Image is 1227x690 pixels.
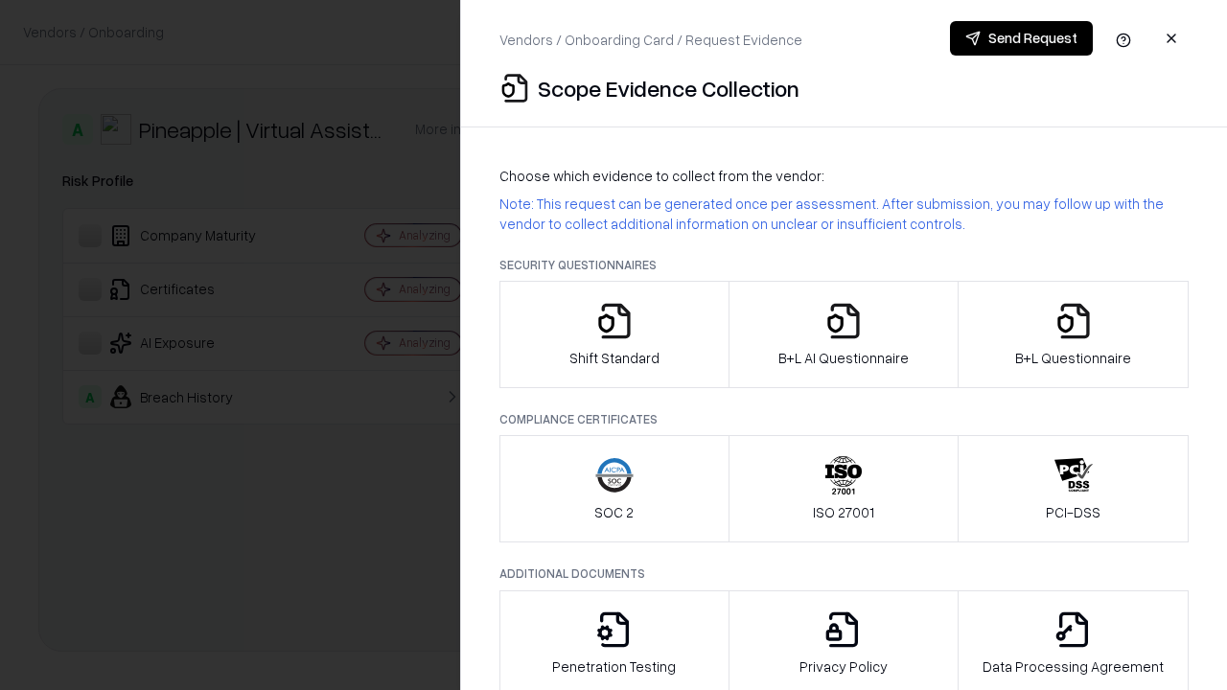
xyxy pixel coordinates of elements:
button: SOC 2 [499,435,729,542]
p: Privacy Policy [799,656,888,677]
p: Additional Documents [499,565,1189,582]
p: PCI-DSS [1046,502,1100,522]
p: Data Processing Agreement [983,656,1164,677]
p: Choose which evidence to collect from the vendor: [499,166,1189,186]
p: Security Questionnaires [499,257,1189,273]
p: Scope Evidence Collection [538,73,799,103]
button: PCI-DSS [958,435,1189,542]
button: Send Request [950,21,1093,56]
button: B+L Questionnaire [958,281,1189,388]
p: Penetration Testing [552,656,676,677]
button: Shift Standard [499,281,729,388]
p: B+L AI Questionnaire [778,348,909,368]
p: B+L Questionnaire [1015,348,1131,368]
button: ISO 27001 [729,435,960,542]
p: SOC 2 [594,502,634,522]
button: B+L AI Questionnaire [729,281,960,388]
p: Vendors / Onboarding Card / Request Evidence [499,30,802,50]
p: ISO 27001 [813,502,874,522]
p: Note: This request can be generated once per assessment. After submission, you may follow up with... [499,194,1189,234]
p: Shift Standard [569,348,660,368]
p: Compliance Certificates [499,411,1189,427]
